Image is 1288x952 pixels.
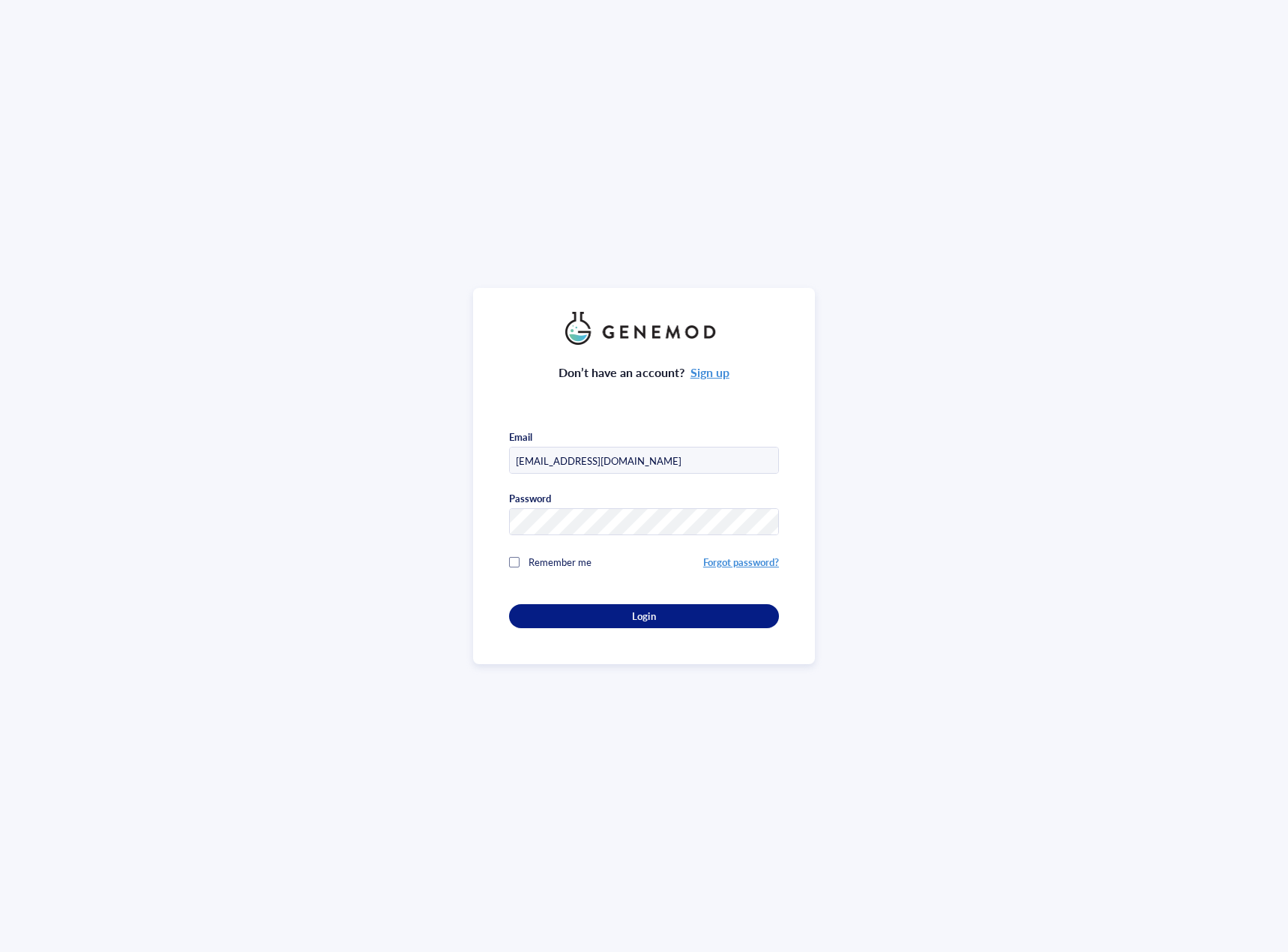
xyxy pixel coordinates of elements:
a: Forgot password? [703,555,779,569]
button: Login [509,604,779,628]
a: Sign up [690,364,729,381]
span: Login [632,609,655,623]
div: Password [509,492,551,505]
span: Remember me [529,555,592,569]
div: Email [509,430,532,444]
div: Don’t have an account? [559,363,729,382]
img: genemod_logo_light-BcqUzbGq.png [565,312,723,345]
